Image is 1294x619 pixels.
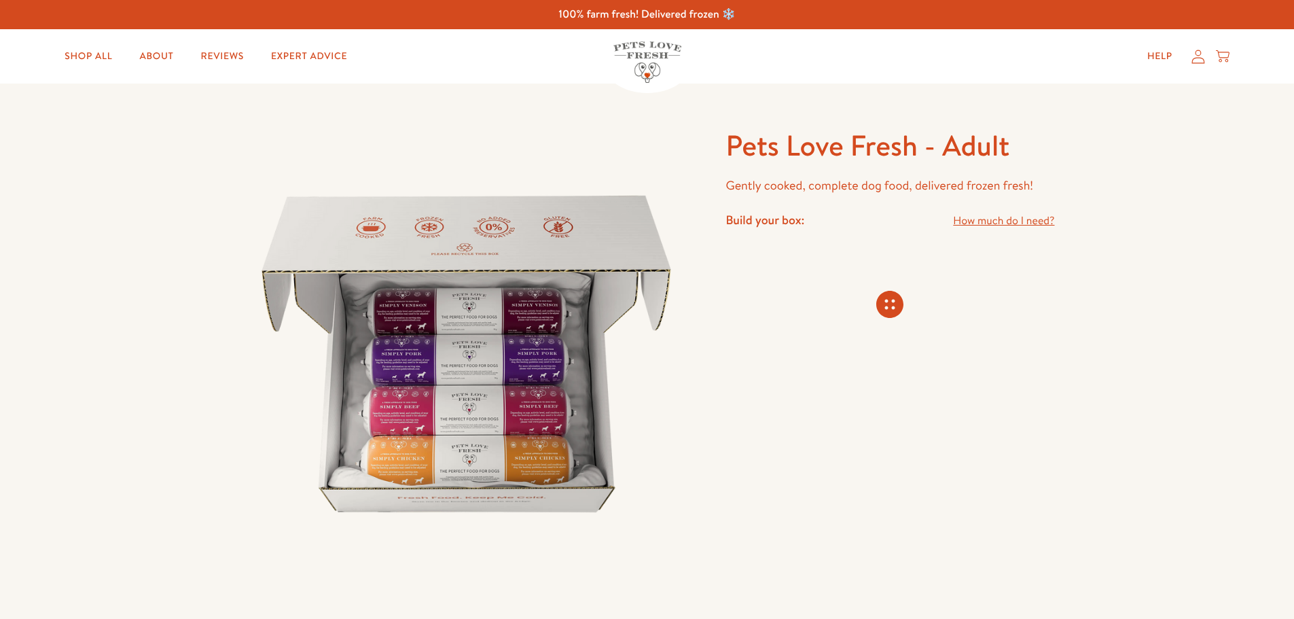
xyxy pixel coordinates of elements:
a: How much do I need? [953,212,1054,230]
p: Gently cooked, complete dog food, delivered frozen fresh! [725,175,1054,196]
svg: Connecting store [876,291,903,318]
h1: Pets Love Fresh - Adult [725,127,1054,164]
a: Help [1136,43,1183,70]
h4: Build your box: [725,212,804,228]
a: Shop All [54,43,123,70]
a: About [128,43,184,70]
img: Pets Love Fresh [613,41,681,83]
a: Expert Advice [260,43,358,70]
img: Pets Love Fresh - Adult [240,127,694,581]
a: Reviews [190,43,255,70]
